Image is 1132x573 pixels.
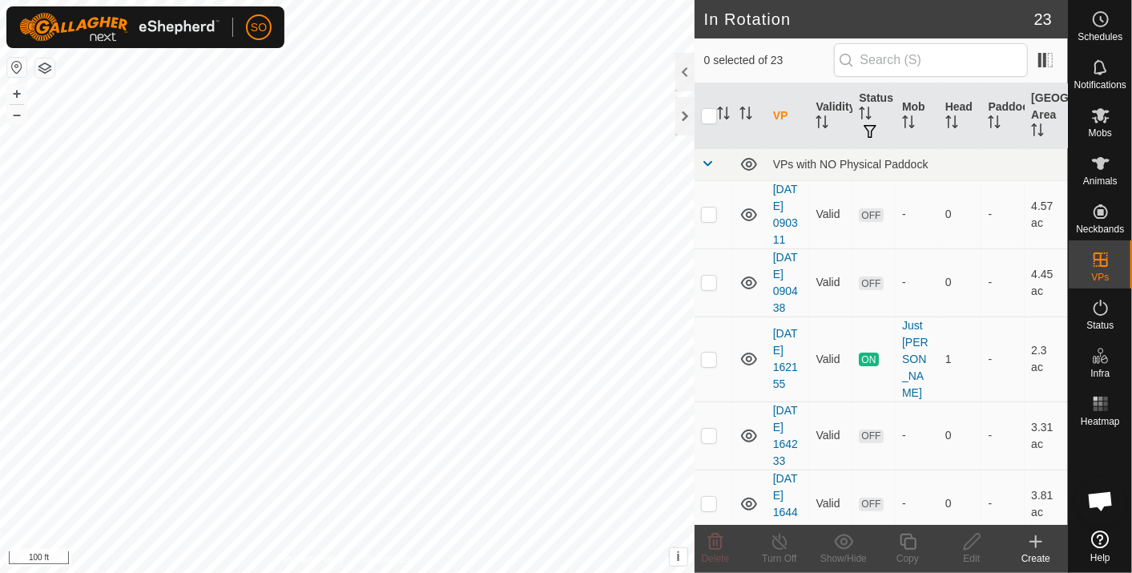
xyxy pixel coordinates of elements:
div: - [902,274,933,291]
span: Neckbands [1076,224,1124,234]
button: – [7,105,26,124]
td: Valid [809,317,852,402]
td: 0 [939,402,982,470]
input: Search (S) [834,43,1028,77]
p-sorticon: Activate to sort [945,118,958,131]
td: - [981,248,1025,317]
div: - [902,206,933,223]
h2: In Rotation [704,10,1034,29]
a: [DATE] 090438 [773,251,798,314]
div: Edit [940,551,1004,566]
span: VPs [1091,272,1109,282]
a: [DATE] 164233 [773,404,798,467]
th: Mob [896,83,939,149]
span: Help [1090,553,1110,563]
div: Create [1004,551,1068,566]
span: OFF [859,430,883,443]
span: Schedules [1078,32,1122,42]
span: i [676,550,679,563]
td: Valid [809,470,852,538]
a: Privacy Policy [284,552,344,567]
div: Copy [876,551,940,566]
div: VPs with NO Physical Paddock [773,158,1062,171]
button: + [7,84,26,103]
th: VP [767,83,810,149]
td: - [981,402,1025,470]
p-sorticon: Activate to sort [816,118,828,131]
div: Show/Hide [812,551,876,566]
td: 0 [939,248,982,317]
span: Heatmap [1081,417,1120,426]
span: Delete [702,553,730,564]
td: 3.31 ac [1025,402,1068,470]
span: Mobs [1089,128,1112,138]
span: Infra [1090,369,1110,378]
span: Notifications [1074,80,1126,90]
div: - [902,427,933,444]
button: i [670,548,687,566]
p-sorticon: Activate to sort [717,109,730,122]
a: Help [1069,524,1132,569]
p-sorticon: Activate to sort [739,109,752,122]
th: Head [939,83,982,149]
td: - [981,470,1025,538]
div: Just [PERSON_NAME] [902,317,933,402]
div: - [902,495,933,512]
td: 2.3 ac [1025,317,1068,402]
button: Reset Map [7,58,26,77]
span: OFF [859,276,883,290]
td: 3.81 ac [1025,470,1068,538]
td: 0 [939,180,982,248]
td: Valid [809,248,852,317]
span: Status [1086,321,1114,330]
td: 0 [939,470,982,538]
td: Valid [809,180,852,248]
p-sorticon: Activate to sort [859,109,872,122]
span: Animals [1083,176,1118,186]
span: 0 selected of 23 [704,52,834,69]
td: - [981,317,1025,402]
th: Paddock [981,83,1025,149]
span: SO [251,19,267,36]
th: [GEOGRAPHIC_DATA] Area [1025,83,1068,149]
td: 4.57 ac [1025,180,1068,248]
a: [DATE] 090311 [773,183,798,246]
p-sorticon: Activate to sort [1031,126,1044,139]
th: Status [852,83,896,149]
div: Open chat [1077,477,1125,525]
a: [DATE] 164406 [773,472,798,535]
td: 4.45 ac [1025,248,1068,317]
button: Map Layers [35,59,54,78]
td: - [981,180,1025,248]
p-sorticon: Activate to sort [902,118,915,131]
td: Valid [809,402,852,470]
a: Contact Us [363,552,410,567]
div: Turn Off [747,551,812,566]
td: 1 [939,317,982,402]
span: OFF [859,208,883,222]
span: OFF [859,498,883,511]
span: 23 [1034,7,1052,31]
th: Validity [809,83,852,149]
span: ON [859,353,878,366]
p-sorticon: Activate to sort [988,118,1001,131]
img: Gallagher Logo [19,13,220,42]
a: [DATE] 162155 [773,327,798,390]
